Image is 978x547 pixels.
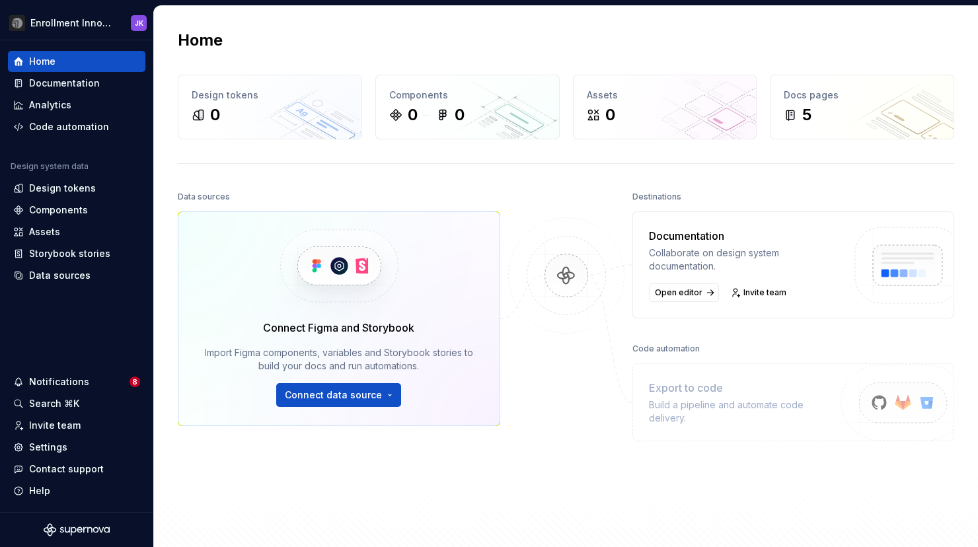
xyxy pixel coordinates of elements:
div: 5 [802,104,811,126]
a: Design tokens [8,178,145,199]
button: Enrollment Innovation Design SystemJK [3,9,151,37]
div: Import Figma components, variables and Storybook stories to build your docs and run automations. [197,346,481,373]
div: Code automation [632,340,700,358]
a: Design tokens0 [178,75,362,139]
a: Docs pages5 [770,75,954,139]
div: Assets [587,89,743,102]
div: Destinations [632,188,681,206]
div: Settings [29,441,67,454]
button: Help [8,480,145,501]
div: Code automation [29,120,109,133]
div: Notifications [29,375,89,388]
div: Components [29,203,88,217]
div: Assets [29,225,60,238]
img: 3ce36157-9fde-47d2-9eb8-fa8ebb961d3d.png [9,15,25,31]
a: Assets0 [573,75,757,139]
div: 0 [605,104,615,126]
a: Assets [8,221,145,242]
div: Design tokens [29,182,96,195]
div: Analytics [29,98,71,112]
span: Connect data source [285,388,382,402]
div: Contact support [29,462,104,476]
div: Export to code [649,380,841,396]
a: Components [8,200,145,221]
button: Connect data source [276,383,401,407]
a: Open editor [649,283,719,302]
a: Analytics [8,94,145,116]
div: Design system data [11,161,89,172]
div: Data sources [178,188,230,206]
a: Invite team [8,415,145,436]
a: Home [8,51,145,72]
button: Contact support [8,458,145,480]
div: Design tokens [192,89,348,102]
button: Notifications8 [8,371,145,392]
div: 0 [210,104,220,126]
span: Invite team [743,287,786,298]
div: Documentation [649,228,841,244]
div: Docs pages [784,89,940,102]
div: Help [29,484,50,497]
div: 0 [408,104,418,126]
div: JK [135,18,143,28]
div: Collaborate on design system documentation. [649,246,841,273]
div: Storybook stories [29,247,110,260]
button: Search ⌘K [8,393,145,414]
h2: Home [178,30,223,51]
a: Components00 [375,75,560,139]
div: Data sources [29,269,91,282]
a: Code automation [8,116,145,137]
div: 0 [455,104,465,126]
div: Components [389,89,546,102]
a: Data sources [8,265,145,286]
a: Settings [8,437,145,458]
span: Open editor [655,287,702,298]
a: Documentation [8,73,145,94]
div: Invite team [29,419,81,432]
div: Documentation [29,77,100,90]
div: Enrollment Innovation Design System [30,17,115,30]
a: Invite team [727,283,792,302]
div: Search ⌘K [29,397,79,410]
a: Storybook stories [8,243,145,264]
div: Connect Figma and Storybook [263,320,414,336]
svg: Supernova Logo [44,523,110,536]
div: Build a pipeline and automate code delivery. [649,398,841,425]
span: 8 [130,377,140,387]
div: Home [29,55,56,68]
